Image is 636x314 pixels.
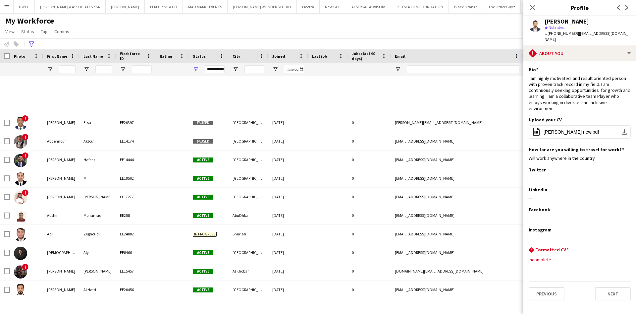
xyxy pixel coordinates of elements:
[79,206,116,224] div: Mohamud
[229,132,268,150] div: [GEOGRAPHIC_DATA]
[529,287,564,300] button: Previous
[3,27,17,36] a: View
[79,132,116,150] div: Aktouf
[523,45,636,61] div: About you
[193,54,206,59] span: Status
[22,134,28,140] span: !
[14,210,27,223] img: Abshir Mohamud
[391,225,523,243] div: [EMAIL_ADDRESS][DOMAIN_NAME]
[320,0,346,13] button: Next GCC
[523,3,636,12] h3: Profile
[47,54,67,59] span: First Name
[41,29,48,34] span: Tag
[529,155,631,161] div: Will work anywhere in the country
[5,29,15,34] span: View
[229,262,268,280] div: Al Khobar
[529,187,547,193] h3: LinkedIn
[27,40,35,48] app-action-btn: Advanced filters
[193,120,213,125] span: Paused
[391,206,523,224] div: [EMAIL_ADDRESS][DOMAIN_NAME]
[348,113,391,132] div: 0
[116,151,156,169] div: EE14444
[268,281,308,299] div: [DATE]
[193,269,213,274] span: Active
[160,54,172,59] span: Rating
[79,188,116,206] div: [PERSON_NAME]
[395,66,401,72] button: Open Filter Menu
[391,132,523,150] div: [EMAIL_ADDRESS][DOMAIN_NAME]
[391,0,449,13] button: RED SEA FILM FOUNDATION
[54,29,69,34] span: Comms
[229,225,268,243] div: Sharjah
[348,188,391,206] div: 0
[14,54,25,59] span: Photo
[529,117,562,123] h3: Upload your CV
[193,157,213,162] span: Active
[521,0,567,13] button: GPJ: [PERSON_NAME]
[391,262,523,280] div: [DOMAIN_NAME][EMAIL_ADDRESS][DOMAIN_NAME]
[43,132,79,150] div: Abdennour
[47,66,53,72] button: Open Filter Menu
[284,65,304,73] input: Joined Filter Input
[545,31,579,36] span: t. [PHONE_NUMBER]
[268,188,308,206] div: [DATE]
[346,0,391,13] button: ALSERKAL ADVISORY
[38,27,50,36] a: Tag
[116,243,156,262] div: EE8466
[193,176,213,181] span: Active
[391,243,523,262] div: [EMAIL_ADDRESS][DOMAIN_NAME]
[14,228,27,241] img: Acil Zeghoudi
[193,66,199,72] button: Open Filter Menu
[529,67,538,73] h3: Bio
[79,225,116,243] div: Zeghoudi
[21,29,34,34] span: Status
[193,250,213,255] span: Active
[14,284,27,297] img: Ahmed Al Hatti
[545,19,589,25] div: [PERSON_NAME]
[116,188,156,206] div: EE17277
[193,287,213,292] span: Active
[83,54,103,59] span: Last Name
[193,232,217,237] span: In progress
[22,264,28,270] span: !
[43,113,79,132] div: [PERSON_NAME]
[79,151,116,169] div: Hafeez
[14,117,27,130] img: Abdelrahman Essa
[348,151,391,169] div: 0
[391,188,523,206] div: [EMAIL_ADDRESS][DOMAIN_NAME]
[79,262,116,280] div: [PERSON_NAME]
[116,132,156,150] div: EE14174
[549,25,564,30] span: Not rated
[106,0,145,13] button: [PERSON_NAME]
[116,262,156,280] div: EE15457
[395,54,405,59] span: Email
[297,0,320,13] button: Electra
[79,113,116,132] div: Essa
[14,135,27,149] img: Abdennour Aktouf
[268,206,308,224] div: [DATE]
[116,225,156,243] div: EE24882
[535,247,568,253] h3: Formatted CV
[79,169,116,187] div: Mir
[348,281,391,299] div: 0
[352,51,379,61] span: Jobs (last 90 days)
[116,281,156,299] div: EE20456
[229,151,268,169] div: [GEOGRAPHIC_DATA]
[268,113,308,132] div: [DATE]
[391,281,523,299] div: [EMAIL_ADDRESS][DOMAIN_NAME]
[19,27,37,36] a: Status
[268,132,308,150] div: [DATE]
[79,243,116,262] div: Aly
[229,281,268,299] div: [GEOGRAPHIC_DATA]
[529,216,631,221] div: ---
[116,169,156,187] div: EE19502
[229,113,268,132] div: [GEOGRAPHIC_DATA]
[529,75,631,111] div: I am highly motivated and result oriented person with proven track record in my field. I am conti...
[52,27,72,36] a: Comms
[268,243,308,262] div: [DATE]
[391,169,523,187] div: [EMAIL_ADDRESS][DOMAIN_NAME]
[116,206,156,224] div: EE258
[233,54,240,59] span: City
[529,257,631,263] div: Incomplete
[193,195,213,200] span: Active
